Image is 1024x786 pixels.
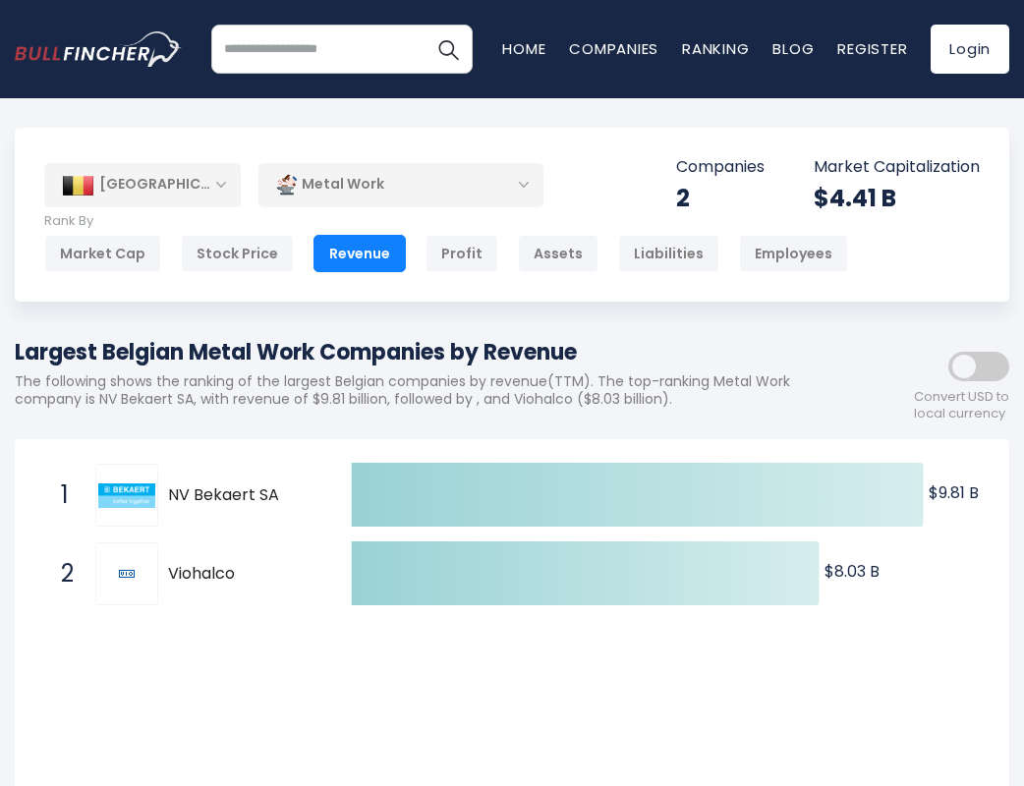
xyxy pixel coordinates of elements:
[15,31,211,67] a: Go to homepage
[814,157,980,178] p: Market Capitalization
[676,157,765,178] p: Companies
[772,38,814,59] a: Blog
[51,478,71,512] span: 1
[313,235,406,272] div: Revenue
[181,235,294,272] div: Stock Price
[739,235,848,272] div: Employees
[98,483,155,507] img: NV Bekaert SA
[15,31,182,67] img: bullfincher logo
[502,38,545,59] a: Home
[15,372,832,408] p: The following shows the ranking of the largest Belgian companies by revenue(TTM). The top-ranking...
[44,235,161,272] div: Market Cap
[424,25,473,74] button: Search
[931,25,1009,74] a: Login
[258,162,543,207] div: Metal Work
[168,485,316,506] span: NV Bekaert SA
[825,560,880,583] text: $8.03 B
[168,564,316,585] span: Viohalco
[914,389,1009,422] span: Convert USD to local currency
[569,38,658,59] a: Companies
[44,213,848,230] p: Rank By
[676,183,765,213] div: 2
[618,235,719,272] div: Liabilities
[51,557,71,590] span: 2
[682,38,749,59] a: Ranking
[929,481,979,504] text: $9.81 B
[426,235,498,272] div: Profit
[15,336,832,368] h1: Largest Belgian Metal Work Companies by Revenue
[518,235,598,272] div: Assets
[837,38,907,59] a: Register
[119,566,135,582] img: Viohalco
[814,183,980,213] div: $4.41 B
[44,163,241,206] div: [GEOGRAPHIC_DATA]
